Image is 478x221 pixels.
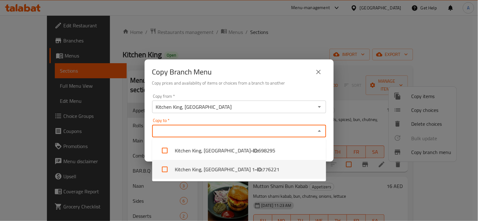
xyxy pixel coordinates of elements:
b: - ID: [255,166,262,173]
button: close [311,64,326,80]
span: 776221 [262,166,279,173]
li: Kitchen King, [GEOGRAPHIC_DATA] [152,141,326,160]
button: Close [315,127,324,135]
button: Open [315,102,324,111]
li: Kitchen King, [GEOGRAPHIC_DATA] 1 [152,160,326,179]
b: - ID: [251,147,258,154]
h6: Copy prices and availability of items or choices from a branch to another [152,80,326,86]
h2: Copy Branch Menu [152,67,212,77]
span: 698295 [258,147,275,154]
